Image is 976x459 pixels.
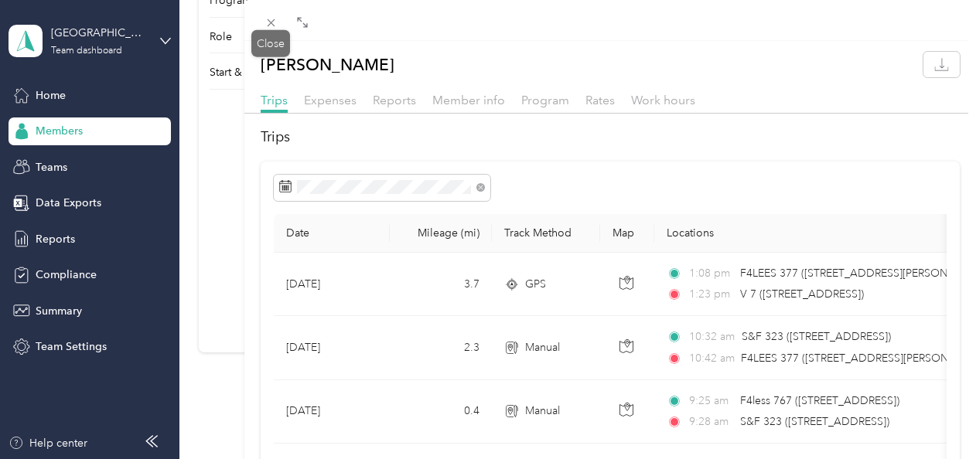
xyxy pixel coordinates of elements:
span: Program [521,93,569,107]
td: 3.7 [390,253,492,316]
td: [DATE] [274,316,390,379]
td: [DATE] [274,253,390,316]
span: 10:32 am [689,328,735,345]
div: Close [251,30,290,57]
iframe: Everlance-gr Chat Button Frame [889,372,976,459]
span: Rates [585,93,615,107]
td: 2.3 [390,316,492,379]
span: 10:42 am [689,350,735,367]
p: [PERSON_NAME] [261,52,394,77]
th: Track Method [492,214,600,253]
span: Reports [373,93,416,107]
span: Member info [432,93,505,107]
span: Expenses [304,93,357,107]
span: Work hours [631,93,695,107]
h2: Trips [261,127,961,148]
span: Manual [525,339,560,356]
span: S&F 323 ([STREET_ADDRESS]) [742,330,891,343]
th: Date [274,214,390,253]
span: V 7 ([STREET_ADDRESS]) [740,287,864,301]
td: [DATE] [274,380,390,444]
th: Map [600,214,654,253]
span: GPS [525,276,546,293]
th: Mileage (mi) [390,214,492,253]
span: 1:23 pm [689,286,733,303]
span: 9:25 am [689,393,733,410]
span: 9:28 am [689,413,733,430]
span: 1:08 pm [689,265,733,282]
span: Manual [525,403,560,420]
span: Trips [261,93,288,107]
span: S&F 323 ([STREET_ADDRESS]) [740,415,889,428]
span: F4less 767 ([STREET_ADDRESS]) [740,394,899,407]
td: 0.4 [390,380,492,444]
